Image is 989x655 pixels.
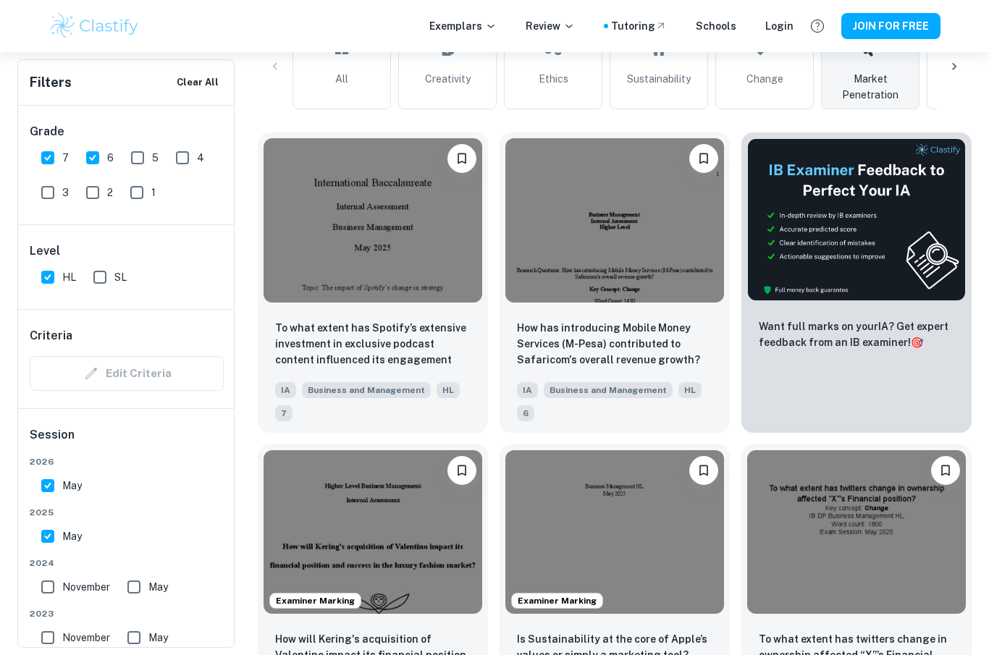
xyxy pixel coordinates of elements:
img: Business and Management IA example thumbnail: Is Sustainability at the core of Apple’s [505,450,724,614]
span: IA [275,382,296,398]
p: Review [526,18,575,34]
span: May [148,579,168,595]
a: Schools [696,18,736,34]
span: Ethics [539,71,568,87]
button: Please log in to bookmark exemplars [689,144,718,173]
span: 4 [197,150,204,166]
img: Business and Management IA example thumbnail: To what extent has Spotify’s extensive i [264,138,482,303]
p: To what extent has Spotify’s extensive investment in exclusive podcast content influenced its eng... [275,320,471,369]
span: 7 [62,150,69,166]
img: Thumbnail [747,138,966,301]
span: May [148,630,168,646]
span: 7 [275,405,293,421]
img: Business and Management IA example thumbnail: To what extent has twitters change in ow [747,450,966,614]
a: ThumbnailWant full marks on yourIA? Get expert feedback from an IB examiner! [741,132,972,433]
span: Examiner Marking [512,594,602,607]
h6: Grade [30,123,224,140]
button: Please log in to bookmark exemplars [689,456,718,485]
a: Tutoring [611,18,667,34]
span: HL [437,382,460,398]
span: 1 [151,185,156,200]
span: 6 [107,150,114,166]
button: Clear All [173,72,222,93]
h6: Criteria [30,327,72,345]
span: Business and Management [302,382,431,398]
h6: Session [30,426,224,455]
button: Please log in to bookmark exemplars [931,456,960,485]
p: Exemplars [429,18,497,34]
span: 5 [152,150,159,166]
span: HL [678,382,702,398]
span: 2023 [30,607,224,620]
span: HL [62,269,76,285]
span: November [62,630,110,646]
img: Clastify logo [49,12,140,41]
span: Examiner Marking [270,594,361,607]
span: 2024 [30,557,224,570]
p: Want full marks on your IA ? Get expert feedback from an IB examiner! [759,318,954,350]
button: JOIN FOR FREE [841,13,940,39]
button: Please log in to bookmark exemplars [447,456,476,485]
p: How has introducing Mobile Money Services (M-Pesa) contributed to Safaricom's overall revenue gro... [517,320,712,368]
h6: Filters [30,72,72,93]
a: Please log in to bookmark exemplarsHow has introducing Mobile Money Services (M-Pesa) contributed... [500,132,730,433]
span: May [62,478,82,494]
img: Business and Management IA example thumbnail: How has introducing Mobile Money Service [505,138,724,303]
span: 3 [62,185,69,200]
span: 2025 [30,506,224,519]
img: Business and Management IA example thumbnail: How will Kering's acquisition of Valenti [264,450,482,614]
span: 6 [517,405,534,421]
span: Change [746,71,783,87]
span: May [62,528,82,544]
span: Market Penetration [828,71,913,103]
span: 2026 [30,455,224,468]
button: Please log in to bookmark exemplars [447,144,476,173]
span: 2 [107,185,113,200]
a: Please log in to bookmark exemplarsTo what extent has Spotify’s extensive investment in exclusive... [258,132,488,433]
h6: Level [30,242,224,260]
div: Criteria filters are unavailable when searching by topic [30,356,224,391]
span: Business and Management [544,382,673,398]
span: IA [517,382,538,398]
span: Sustainability [627,71,691,87]
span: Creativity [425,71,471,87]
span: SL [114,269,127,285]
span: 🎯 [911,337,923,348]
span: November [62,579,110,595]
span: All [335,71,348,87]
a: Login [765,18,794,34]
button: Help and Feedback [805,14,830,38]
